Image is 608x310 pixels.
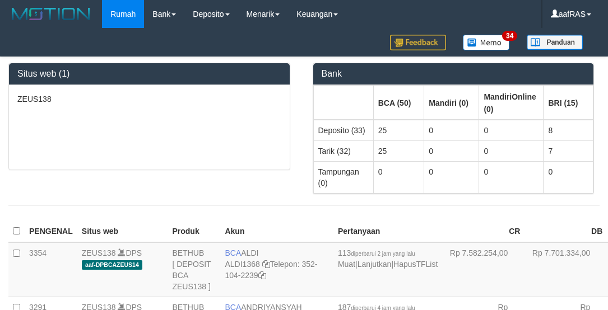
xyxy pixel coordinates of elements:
[390,35,446,50] img: Feedback.jpg
[484,92,536,114] font: MandiriOnline (0)
[29,248,47,257] font: 3354
[509,227,520,236] font: CR
[378,167,383,176] font: 0
[85,261,139,268] font: aaf-DPBCAZEUS14
[391,260,393,269] font: |
[17,95,52,104] font: ZEUS138
[296,10,332,18] font: Keuangan
[484,126,488,135] font: 0
[378,98,411,107] font: BCA (50)
[532,248,591,257] font: Rp 7.701.334,00
[17,69,69,78] font: Situs web (1)
[484,147,488,156] font: 0
[313,85,373,119] th: Grup: aktifkan untuk mengurutkan kolom secara menaik
[454,28,518,57] a: 34
[241,248,258,257] font: ALDI
[82,227,118,236] font: Situs web
[338,248,351,257] font: 113
[225,260,317,280] font: Telepon: 352-104-2239
[8,6,94,22] img: MOTION_logo.png
[152,10,170,18] font: Bank
[338,260,355,269] a: Muat
[29,227,73,236] font: PENGENAL
[502,31,517,41] span: 34
[463,35,510,50] img: Button%20Memo.svg
[591,227,602,236] font: DB
[429,167,433,176] font: 0
[82,248,116,257] a: ZEUS138
[378,147,387,156] font: 25
[110,10,136,18] font: Rumah
[429,126,433,135] font: 0
[262,260,270,269] a: Salin ALDI1368 ke papan klip
[548,147,553,156] font: 7
[479,85,544,119] th: Grup: aktifkan untuk mengurutkan kolom secara menaik
[544,85,593,119] th: Grup: aktifkan untuk mengurutkan kolom secara menaik
[318,147,351,156] font: Tarik (32)
[548,126,553,135] font: 8
[225,227,244,236] font: Akun
[126,248,142,257] font: DPS
[527,35,583,50] img: panduan.png
[450,248,508,257] font: Rp 7.582.254,00
[559,10,586,18] font: aafRAS
[247,10,275,18] font: Menarik
[318,126,365,135] font: Deposito (33)
[548,167,553,176] font: 0
[172,260,211,291] font: [ DEPOSIT BCA ZEUS138 ]
[484,167,488,176] font: 0
[225,260,259,269] a: ALDI1368
[429,98,468,107] font: Mandiri (0)
[172,248,204,257] font: BETHUB
[548,98,578,107] font: BRI (15)
[322,69,342,78] font: Bank
[225,248,241,257] font: BCA
[351,251,415,257] font: diperbarui 2 jam yang lalu
[172,227,199,236] font: Produk
[318,167,359,187] font: Tampungan (0)
[393,260,438,269] a: HapusTFList
[373,85,424,119] th: Grup: aktifkan untuk mengurutkan kolom secara menaik
[338,227,380,236] font: Pertanyaan
[358,260,392,269] a: Lanjutkan
[355,260,358,269] font: |
[429,147,433,156] font: 0
[258,271,266,280] a: Salin 3521042239 ke papan klip
[424,85,479,119] th: Grup: aktifkan untuk mengurutkan kolom secara menaik
[193,10,224,18] font: Deposito
[378,126,387,135] font: 25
